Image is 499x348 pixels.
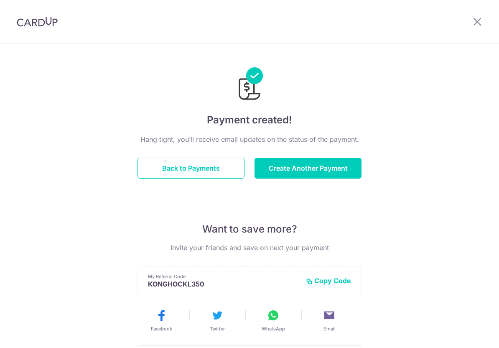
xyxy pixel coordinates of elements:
span: Email [323,325,336,332]
img: Payments [236,67,263,102]
span: Facebook [151,325,172,332]
span: Twitter [210,325,225,332]
button: Twitter [193,309,242,332]
span: WhatsApp [262,325,285,332]
p: Want to save more? [137,223,362,236]
button: Facebook [137,309,186,332]
button: Email [305,309,354,332]
button: Copy Code [306,276,351,285]
button: Create Another Payment [255,158,362,179]
p: KONGHOCKL350 [148,280,299,288]
h4: Payment created! [137,113,362,128]
button: Back to Payments [137,158,244,179]
p: My Referral Code [148,273,299,280]
p: Invite your friends and save on next your payment [137,243,362,253]
img: CardUp [17,17,58,27]
button: WhatsApp [249,309,298,332]
p: Hang tight, you’ll receive email updates on the status of the payment. [137,134,362,144]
